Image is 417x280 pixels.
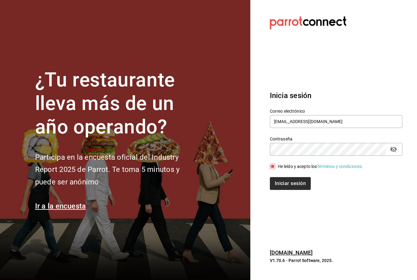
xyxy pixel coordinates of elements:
[270,249,313,256] a: [DOMAIN_NAME]
[270,177,311,190] button: Iniciar sesión
[388,144,399,155] button: passwordField
[270,109,402,113] label: Correo electrónico
[270,257,402,264] p: V1.70.6 - Parrot Software, 2025.
[35,151,200,188] h2: Participa en la encuesta oficial del Industry Report 2025 de Parrot. Te toma 5 minutos y puede se...
[270,137,402,141] label: Contraseña
[35,202,86,210] a: Ir a la encuesta
[278,163,363,170] div: He leído y acepto los
[317,164,363,169] a: Términos y condiciones.
[270,90,402,101] h3: Inicia sesión
[270,115,402,128] input: Ingresa tu correo electrónico
[35,68,200,139] h1: ¿Tu restaurante lleva más de un año operando?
